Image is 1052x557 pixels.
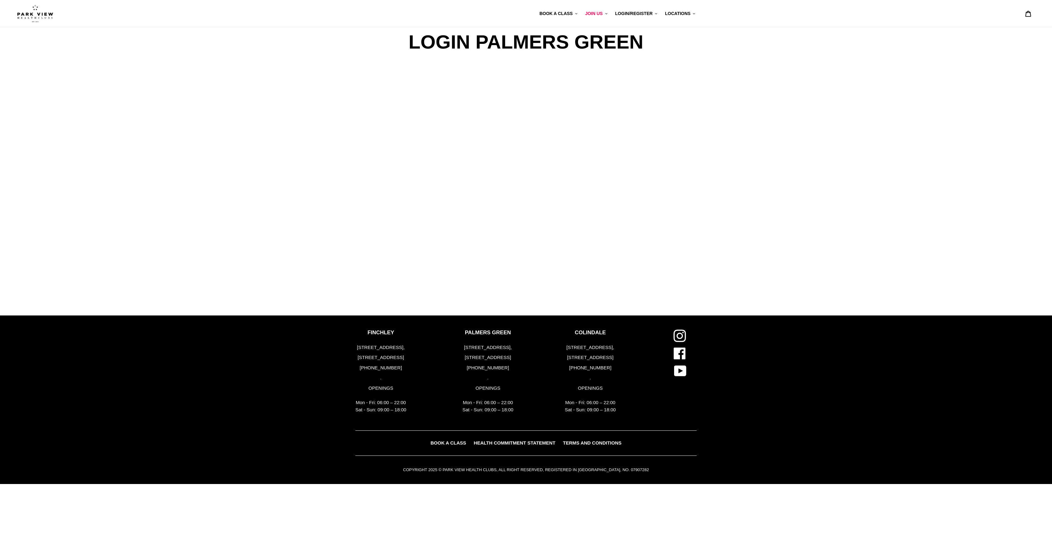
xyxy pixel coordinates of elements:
[565,374,616,382] p: .
[462,330,513,336] p: PALMERS GREEN
[427,439,469,448] a: BOOK A CLASS
[585,11,603,16] span: JOIN US
[462,374,513,382] p: .
[462,399,513,413] p: Mon - Fri: 06:00 – 22:00 Sat - Sun: 09:00 – 18:00
[662,9,699,18] button: LOCATIONS
[565,364,616,372] p: [PHONE_NUMBER]
[615,11,653,16] span: LOGIN/REGISTER
[403,467,649,472] small: COPYRIGHT 2025 © PARK VIEW HEALTH CLUBS, ALL RIGHT RESERVED, REGISTERED IN [GEOGRAPHIC_DATA], NO....
[474,440,555,445] span: HEALTH COMMITMENT STATEMENT
[462,385,513,392] p: OPENINGS
[462,364,513,372] p: [PHONE_NUMBER]
[355,364,406,372] p: [PHONE_NUMBER]
[565,330,616,336] p: COLINDALE
[565,344,616,351] p: [STREET_ADDRESS],
[612,9,661,18] button: LOGIN/REGISTER
[565,399,616,413] p: Mon - Fri: 06:00 – 22:00 Sat - Sun: 09:00 – 18:00
[355,330,406,336] p: FINCHLEY
[462,354,513,361] p: [STREET_ADDRESS]
[355,374,406,382] p: .
[431,440,466,445] span: BOOK A CLASS
[355,354,406,361] p: [STREET_ADDRESS]
[665,11,690,16] span: LOCATIONS
[17,5,53,22] img: Park view health clubs is a gym near you.
[565,385,616,392] p: OPENINGS
[471,439,559,448] a: HEALTH COMMITMENT STATEMENT
[462,344,513,351] p: [STREET_ADDRESS],
[560,439,625,448] a: TERMS AND CONDITIONS
[355,344,406,351] p: [STREET_ADDRESS],
[563,440,621,445] span: TERMS AND CONDITIONS
[582,9,611,18] button: JOIN US
[355,385,406,392] p: OPENINGS
[355,399,406,413] p: Mon - Fri: 06:00 – 22:00 Sat - Sun: 09:00 – 18:00
[539,11,573,16] span: BOOK A CLASS
[407,27,645,57] span: LOGIN PALMERS GREEN
[565,354,616,361] p: [STREET_ADDRESS]
[536,9,581,18] button: BOOK A CLASS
